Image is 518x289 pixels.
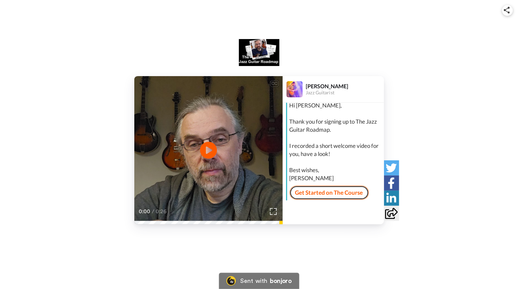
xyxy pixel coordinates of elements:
[290,186,369,200] a: Get Started on The Course
[239,39,279,66] img: logo
[270,208,277,215] img: Full screen
[139,207,151,216] span: 0:00
[290,101,382,182] div: Hi [PERSON_NAME], Thank you for signing up to The Jazz Guitar Roadmap. I recorded a short welcome...
[270,80,279,87] div: CC
[504,7,510,13] img: ic_share.svg
[287,81,303,97] img: Profile Image
[156,207,168,216] span: 0:26
[152,207,155,216] span: /
[306,90,384,96] div: Jazz Guitarist
[306,83,384,89] div: [PERSON_NAME]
